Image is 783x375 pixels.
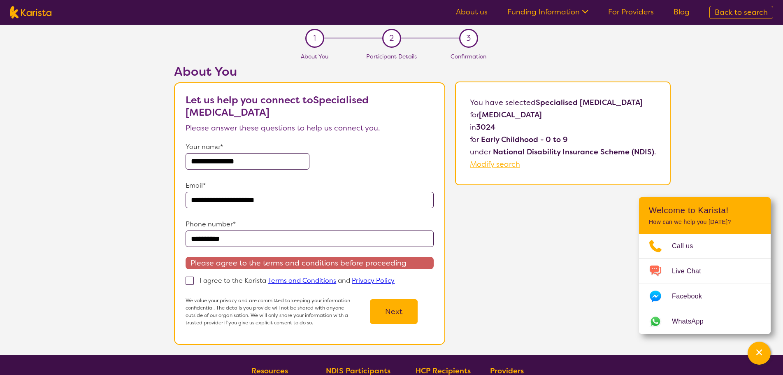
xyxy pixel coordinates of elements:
span: 1 [313,32,316,44]
img: Karista logo [10,6,51,19]
h2: Welcome to Karista! [649,205,761,215]
p: We value your privacy and are committed to keeping your information confidential. The details you... [186,297,354,326]
b: Specialised [MEDICAL_DATA] [536,98,643,107]
p: Email* [186,179,433,192]
span: Please agree to the terms and conditions before proceeding [186,257,433,269]
div: Channel Menu [639,197,771,334]
p: Phone number* [186,218,433,231]
span: Live Chat [672,265,711,277]
h2: About You [174,64,445,79]
a: Back to search [709,6,773,19]
a: Blog [674,7,690,17]
a: Modify search [470,159,520,169]
p: in [470,121,656,133]
p: for [470,133,656,146]
p: Your name* [186,141,433,153]
span: Participant Details [366,53,417,60]
span: Confirmation [451,53,486,60]
button: Channel Menu [748,342,771,365]
ul: Choose channel [639,234,771,334]
p: under . [470,146,656,158]
p: You have selected [470,96,656,170]
p: Please answer these questions to help us connect you. [186,122,433,134]
a: Web link opens in a new tab. [639,309,771,334]
a: About us [456,7,488,17]
button: Next [370,299,418,324]
b: [MEDICAL_DATA] [479,110,542,120]
p: for [470,109,656,121]
span: 2 [389,32,394,44]
a: Terms and Conditions [268,276,336,285]
span: 3 [466,32,471,44]
a: Privacy Policy [352,276,395,285]
p: I agree to the Karista and [200,276,395,285]
b: 3024 [476,122,495,132]
a: Funding Information [507,7,588,17]
p: How can we help you [DATE]? [649,219,761,226]
b: Let us help you connect to Specialised [MEDICAL_DATA] [186,93,369,119]
b: Early Childhood - 0 to 9 [481,135,568,144]
span: About You [301,53,328,60]
span: Call us [672,240,703,252]
b: National Disability Insurance Scheme (NDIS) [493,147,654,157]
span: WhatsApp [672,315,713,328]
span: Back to search [715,7,768,17]
a: For Providers [608,7,654,17]
span: Facebook [672,290,712,303]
